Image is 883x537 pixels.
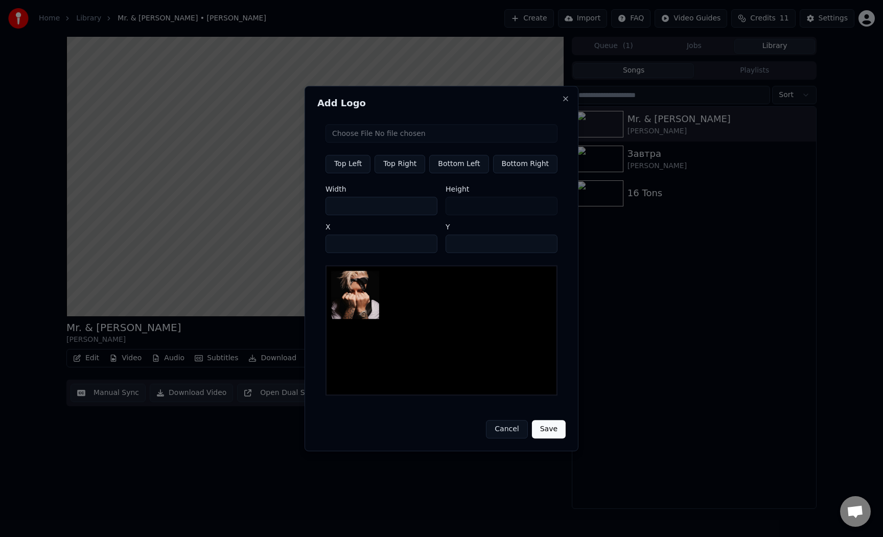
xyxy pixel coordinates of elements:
[532,420,566,438] button: Save
[446,185,557,193] label: Height
[331,271,379,319] img: Logo
[446,223,557,230] label: Y
[326,155,370,173] button: Top Left
[493,155,557,173] button: Bottom Right
[326,185,437,193] label: Width
[429,155,489,173] button: Bottom Left
[326,223,437,230] label: X
[486,420,527,438] button: Cancel
[375,155,425,173] button: Top Right
[317,99,566,108] h2: Add Logo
